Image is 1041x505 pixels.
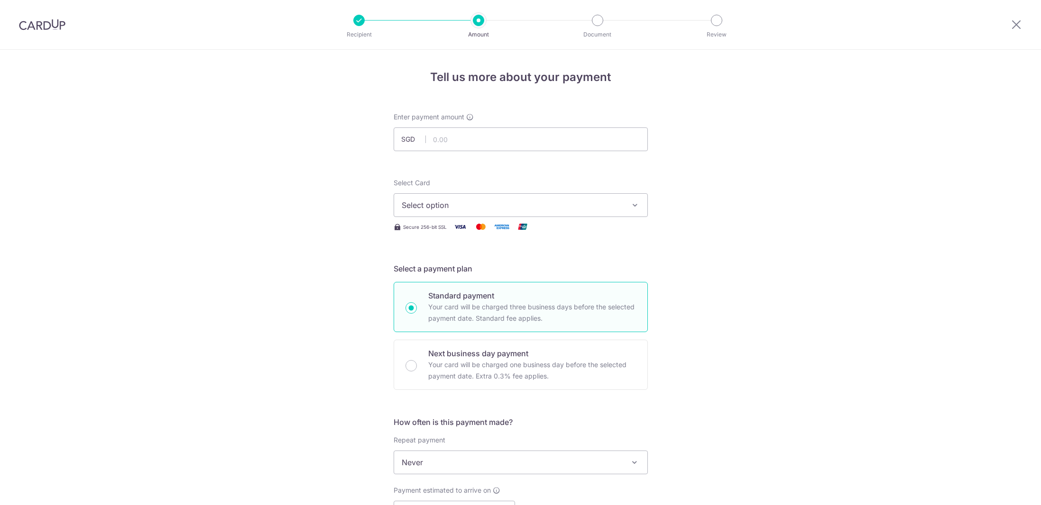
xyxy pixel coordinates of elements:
label: Repeat payment [394,435,445,445]
img: American Express [492,221,511,233]
span: Payment estimated to arrive on [394,486,491,495]
img: Visa [451,221,470,233]
p: Your card will be charged one business day before the selected payment date. Extra 0.3% fee applies. [428,359,636,382]
span: Never [394,451,648,474]
button: Select option [394,193,648,217]
p: Recipient [324,30,394,39]
p: Amount [443,30,514,39]
img: Union Pay [513,221,532,233]
h4: Tell us more about your payment [394,69,648,86]
span: Select option [402,199,623,211]
img: Mastercard [471,221,490,233]
img: CardUp [19,19,65,30]
input: 0.00 [394,127,648,151]
span: Never [394,451,647,474]
p: Your card will be charged three business days before the selected payment date. Standard fee appl... [428,301,636,324]
h5: Select a payment plan [394,263,648,274]
span: Secure 256-bit SSL [403,223,447,231]
span: SGD [401,135,426,144]
p: Next business day payment [428,348,636,359]
h5: How often is this payment made? [394,416,648,428]
span: translation missing: en.payables.payment_networks.credit_card.summary.labels.select_card [394,179,430,187]
p: Review [682,30,752,39]
p: Document [562,30,633,39]
iframe: Opens a widget where you can find more information [980,477,1032,500]
span: Enter payment amount [394,112,464,122]
p: Standard payment [428,290,636,301]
